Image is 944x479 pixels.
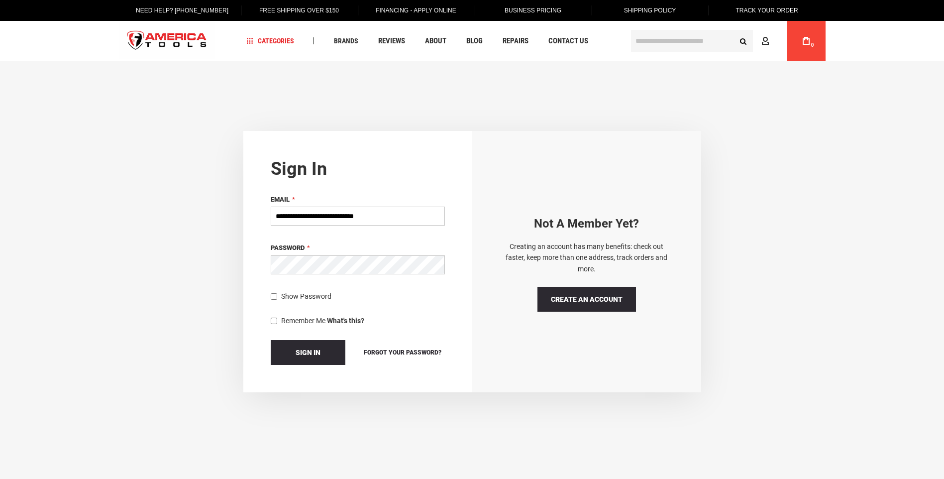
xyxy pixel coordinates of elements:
[378,37,405,45] span: Reviews
[537,287,636,312] a: Create an Account
[466,37,483,45] span: Blog
[462,34,487,48] a: Blog
[334,37,358,44] span: Brands
[811,42,814,48] span: 0
[420,34,451,48] a: About
[551,295,623,303] span: Create an Account
[734,31,753,50] button: Search
[271,340,345,365] button: Sign In
[534,217,639,231] strong: Not a Member yet?
[242,34,299,48] a: Categories
[271,196,290,203] span: Email
[797,21,816,61] a: 0
[503,37,528,45] span: Repairs
[329,34,363,48] a: Brands
[119,22,215,60] a: store logo
[296,349,320,357] span: Sign In
[281,317,325,325] span: Remember Me
[246,37,294,44] span: Categories
[364,349,441,356] span: Forgot Your Password?
[271,158,327,179] strong: Sign in
[281,292,331,300] span: Show Password
[624,7,676,14] span: Shipping Policy
[119,22,215,60] img: America Tools
[498,34,533,48] a: Repairs
[271,244,305,251] span: Password
[360,347,445,358] a: Forgot Your Password?
[500,241,674,274] p: Creating an account has many benefits: check out faster, keep more than one address, track orders...
[544,34,593,48] a: Contact Us
[425,37,446,45] span: About
[548,37,588,45] span: Contact Us
[374,34,410,48] a: Reviews
[327,317,364,325] strong: What's this?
